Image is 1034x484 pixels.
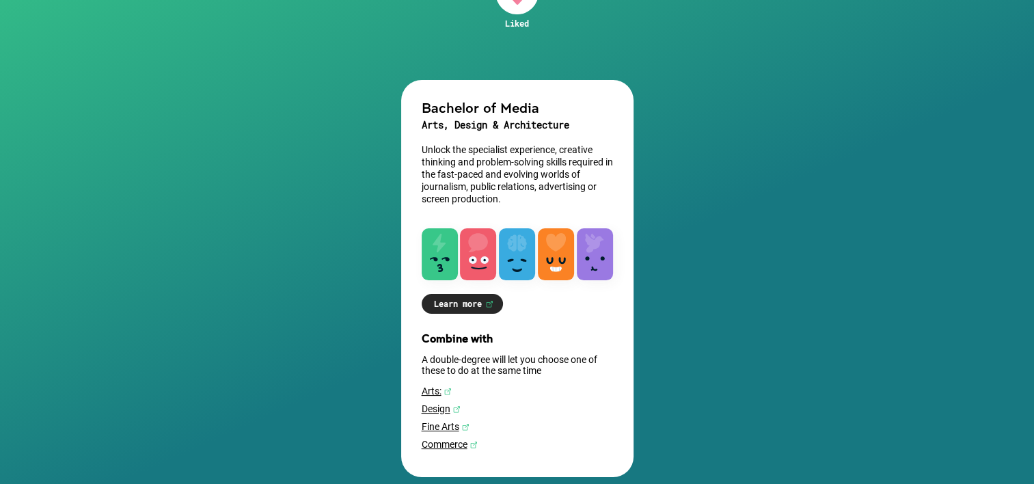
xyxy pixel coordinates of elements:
[422,116,613,134] h3: Arts, Design & Architecture
[422,98,613,116] h2: Bachelor of Media
[422,332,613,345] h3: Combine with
[452,405,461,414] img: Design
[444,388,452,396] img: Arts:
[470,441,478,449] img: Commerce
[422,403,613,414] a: Design
[422,354,613,376] p: A double-degree will let you choose one of these to do at the same time
[485,300,493,308] img: Learn more
[422,144,613,205] p: Unlock the specialist experience, creative thinking and problem-solving skills required in the fa...
[422,439,613,450] a: Commerce
[422,421,613,432] a: Fine Arts
[495,18,539,29] div: Liked
[461,423,470,431] img: Fine Arts
[422,294,503,314] a: Learn more
[422,386,613,396] a: Arts:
